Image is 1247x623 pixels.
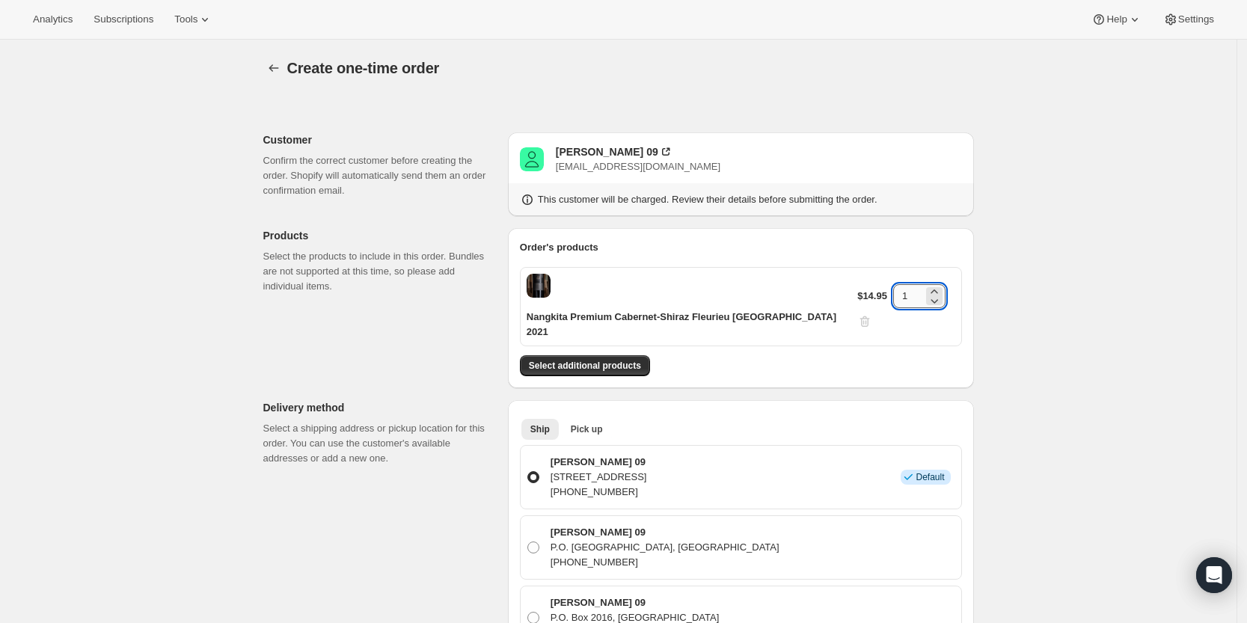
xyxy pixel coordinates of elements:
span: Help [1106,13,1127,25]
span: [EMAIL_ADDRESS][DOMAIN_NAME] [556,161,720,172]
span: Select additional products [529,360,641,372]
p: Customer [263,132,496,147]
span: Order's products [520,242,598,253]
button: Tools [165,9,221,30]
p: Select the products to include in this order. Bundles are not supported at this time, so please a... [263,249,496,294]
p: P.O. [GEOGRAPHIC_DATA], [GEOGRAPHIC_DATA] [551,540,779,555]
span: Default [916,471,944,483]
span: Analytics [33,13,73,25]
p: [PHONE_NUMBER] [551,555,779,570]
p: Products [263,228,496,243]
span: Lawrence Gustafson 09 [520,147,544,171]
p: [PERSON_NAME] 09 [551,455,647,470]
span: Ship [530,423,550,435]
span: Settings [1178,13,1214,25]
div: Open Intercom Messenger [1196,557,1232,593]
button: Help [1082,9,1151,30]
p: Select a shipping address or pickup location for this order. You can use the customer's available... [263,421,496,466]
button: Subscriptions [85,9,162,30]
span: Default Title [527,274,551,298]
span: Subscriptions [94,13,153,25]
button: Settings [1154,9,1223,30]
span: Pick up [571,423,603,435]
p: [PHONE_NUMBER] [551,485,647,500]
p: [PERSON_NAME] 09 [551,595,719,610]
button: Select additional products [520,355,650,376]
p: This customer will be charged. Review their details before submitting the order. [538,192,877,207]
p: [PERSON_NAME] 09 [551,525,779,540]
p: Delivery method [263,400,496,415]
p: Confirm the correct customer before creating the order. Shopify will automatically send them an o... [263,153,496,198]
span: Create one-time order [287,60,440,76]
button: Analytics [24,9,82,30]
p: [STREET_ADDRESS] [551,470,647,485]
p: $14.95 [857,289,887,304]
div: [PERSON_NAME] 09 [556,144,658,159]
p: Nangkita Premium Cabernet-Shiraz Fleurieu [GEOGRAPHIC_DATA] 2021 [527,310,857,340]
span: Tools [174,13,197,25]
